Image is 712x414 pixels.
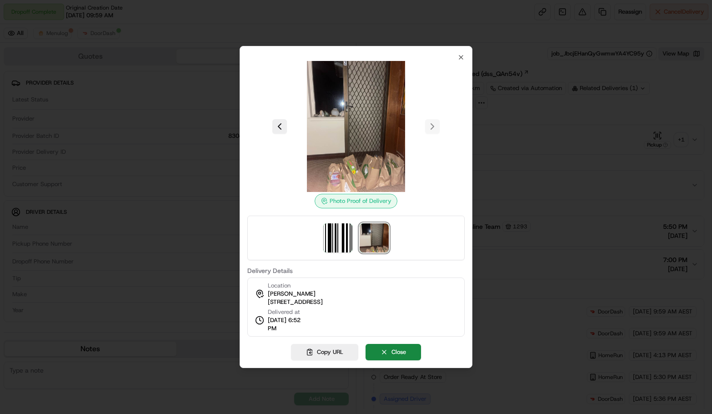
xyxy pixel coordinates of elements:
[315,194,397,208] div: Photo Proof of Delivery
[268,290,316,298] span: [PERSON_NAME]
[291,61,421,192] img: photo_proof_of_delivery image
[268,298,323,306] span: [STREET_ADDRESS]
[360,223,389,252] img: photo_proof_of_delivery image
[268,308,310,316] span: Delivered at
[268,316,310,333] span: [DATE] 6:52 PM
[291,344,358,360] button: Copy URL
[268,282,291,290] span: Location
[247,268,465,274] label: Delivery Details
[323,223,352,252] img: barcode_scan_on_pickup image
[366,344,421,360] button: Close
